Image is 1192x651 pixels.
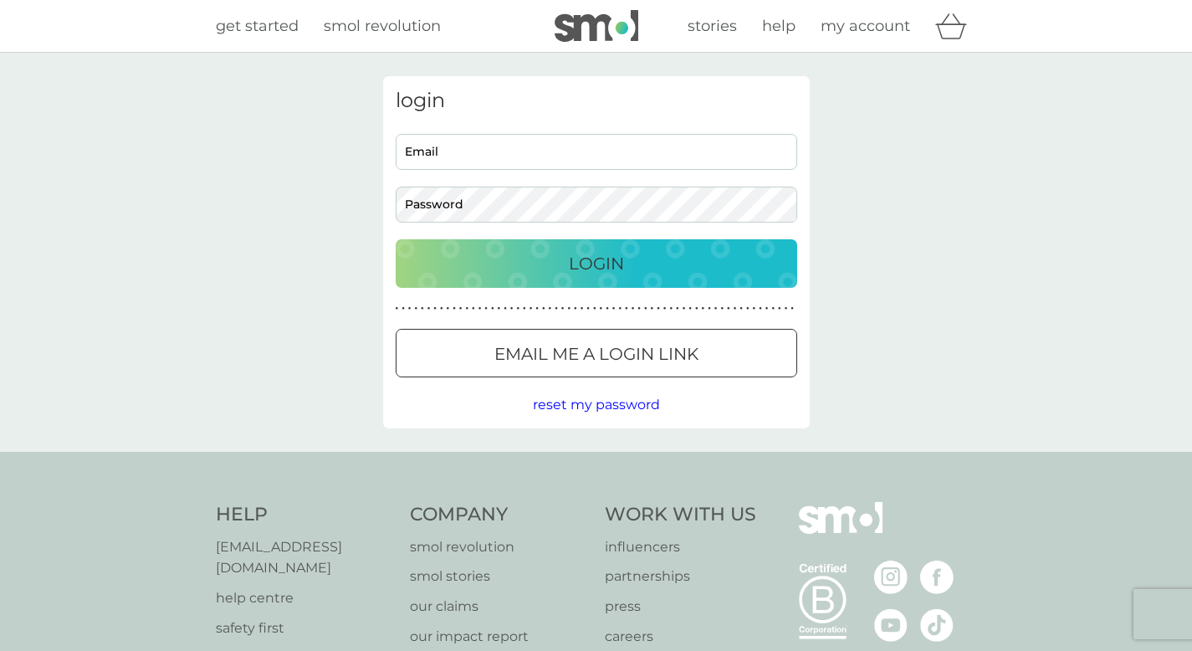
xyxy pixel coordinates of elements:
[935,9,977,43] div: basket
[410,596,588,618] a: our claims
[799,502,882,559] img: smol
[516,305,519,313] p: ●
[410,536,588,558] a: smol revolution
[746,305,749,313] p: ●
[484,305,488,313] p: ●
[472,305,475,313] p: ●
[605,566,756,587] a: partnerships
[765,305,769,313] p: ●
[542,305,545,313] p: ●
[778,305,781,313] p: ●
[494,341,698,367] p: Email me a login link
[216,618,394,639] p: safety first
[821,14,910,38] a: my account
[421,305,424,313] p: ●
[771,305,775,313] p: ●
[762,14,796,38] a: help
[874,608,908,642] img: visit the smol Youtube page
[410,502,588,528] h4: Company
[605,596,756,618] a: press
[491,305,494,313] p: ●
[447,305,450,313] p: ●
[396,239,797,288] button: Login
[606,305,609,313] p: ●
[523,305,526,313] p: ●
[759,305,762,313] p: ●
[600,305,603,313] p: ●
[669,305,673,313] p: ●
[535,305,539,313] p: ●
[663,305,667,313] p: ●
[555,305,558,313] p: ●
[498,305,501,313] p: ●
[644,305,647,313] p: ●
[762,17,796,35] span: help
[510,305,514,313] p: ●
[920,561,954,594] img: visit the smol Facebook page
[676,305,679,313] p: ●
[574,305,577,313] p: ●
[708,305,711,313] p: ●
[688,14,737,38] a: stories
[396,89,797,113] h3: login
[453,305,456,313] p: ●
[785,305,788,313] p: ●
[657,305,660,313] p: ●
[533,397,660,413] span: reset my password
[402,305,405,313] p: ●
[688,17,737,35] span: stories
[396,329,797,377] button: Email me a login link
[920,608,954,642] img: visit the smol Tiktok page
[410,626,588,648] a: our impact report
[410,566,588,587] a: smol stories
[324,14,441,38] a: smol revolution
[504,305,507,313] p: ●
[651,305,654,313] p: ●
[605,536,756,558] a: influencers
[433,305,437,313] p: ●
[593,305,596,313] p: ●
[739,305,743,313] p: ●
[695,305,698,313] p: ●
[753,305,756,313] p: ●
[605,626,756,648] a: careers
[874,561,908,594] img: visit the smol Instagram page
[465,305,468,313] p: ●
[529,305,533,313] p: ●
[440,305,443,313] p: ●
[586,305,590,313] p: ●
[216,536,394,579] a: [EMAIL_ADDRESS][DOMAIN_NAME]
[555,10,638,42] img: smol
[216,17,299,35] span: get started
[478,305,482,313] p: ●
[727,305,730,313] p: ●
[618,305,622,313] p: ●
[533,394,660,416] button: reset my password
[790,305,794,313] p: ●
[637,305,641,313] p: ●
[605,502,756,528] h4: Work With Us
[625,305,628,313] p: ●
[714,305,718,313] p: ●
[612,305,616,313] p: ●
[821,17,910,35] span: my account
[408,305,412,313] p: ●
[734,305,737,313] p: ●
[567,305,570,313] p: ●
[459,305,463,313] p: ●
[632,305,635,313] p: ●
[720,305,724,313] p: ●
[688,305,692,313] p: ●
[216,587,394,609] p: help centre
[581,305,584,313] p: ●
[396,305,399,313] p: ●
[216,14,299,38] a: get started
